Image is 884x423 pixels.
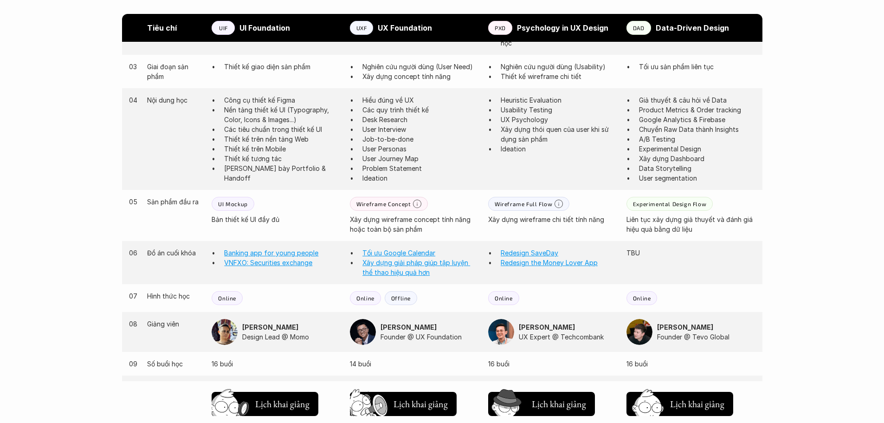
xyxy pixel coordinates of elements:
[356,25,367,31] p: UXF
[488,215,617,224] p: Xây dựng wireframe chi tiết tính năng
[255,397,310,410] h5: Lịch khai giảng
[519,332,617,342] p: UX Expert @ Techcombank
[626,248,755,258] p: TBU
[147,62,202,81] p: Giai đoạn sản phẩm
[495,25,506,31] p: PXD
[391,295,411,301] p: Offline
[362,154,479,163] p: User Journey Map
[362,163,479,173] p: Problem Statement
[633,295,651,301] p: Online
[242,323,298,331] strong: [PERSON_NAME]
[639,115,755,124] p: Google Analytics & Firebase
[657,323,713,331] strong: [PERSON_NAME]
[639,173,755,183] p: User segmentation
[239,23,290,33] strong: UI Foundation
[224,105,341,124] p: Nền tảng thiết kế UI (Typography, Color, Icons & Images...)
[626,392,733,416] button: Lịch khai giảng
[350,359,479,369] p: 14 buổi
[657,332,755,342] p: Founder @ Tevo Global
[362,115,479,124] p: Desk Research
[639,105,755,115] p: Product Metrics & Order tracking
[501,62,617,72] p: Nghiên cứu người dùng (Usability)
[495,201,552,207] p: Wireframe Full Flow
[501,249,558,257] a: Redesign SaveDay
[218,201,247,207] p: UI Mockup
[224,124,341,134] p: Các tiêu chuẩn trong thiết kế UI
[501,72,617,81] p: Thiết kế wireframe chi tiết
[394,397,448,410] h5: Lịch khai giảng
[147,95,202,105] p: Nội dung học
[219,25,228,31] p: UIF
[362,105,479,115] p: Các quy trình thiết kế
[633,201,706,207] p: Experimental Design Flow
[350,215,479,234] p: Xây dựng wireframe concept tính năng hoặc toàn bộ sản phẩm
[350,392,457,416] button: Lịch khai giảng
[362,95,479,105] p: Hiểu đúng về UX
[362,173,479,183] p: Ideation
[147,197,202,207] p: Sản phẩm đầu ra
[129,62,138,72] p: 03
[670,397,724,410] h5: Lịch khai giảng
[626,388,733,416] a: Lịch khai giảng
[501,144,617,154] p: Ideation
[147,248,202,258] p: Đồ án cuối khóa
[381,323,437,331] strong: [PERSON_NAME]
[519,323,575,331] strong: [PERSON_NAME]
[129,95,138,105] p: 04
[129,248,138,258] p: 06
[129,319,138,329] p: 08
[501,95,617,105] p: Heuristic Evaluation
[129,359,138,369] p: 09
[224,95,341,105] p: Công cụ thiết kế Figma
[242,332,341,342] p: Design Lead @ Momo
[639,134,755,144] p: A/B Testing
[224,154,341,163] p: Thiết kế tương tác
[224,249,318,257] a: Banking app for young people
[639,62,755,72] p: Tối ưu sản phẩm liên tục
[224,259,312,267] a: VNFXO: Securities exchange
[488,388,595,416] a: Lịch khai giảng
[378,23,432,33] strong: UX Foundation
[532,397,586,410] h5: Lịch khai giảng
[212,388,318,416] a: Lịch khai giảng
[356,201,411,207] p: Wireframe Concept
[362,124,479,134] p: User Interview
[488,359,617,369] p: 16 buổi
[147,359,202,369] p: Số buổi học
[224,134,341,144] p: Thiết kế trên nền tảng Web
[633,25,645,31] p: DAD
[350,388,457,416] a: Lịch khai giảng
[495,295,513,301] p: Online
[626,215,755,234] p: Liên tục xây dựng giả thuyết và đánh giá hiệu quả bằng dữ liệu
[224,62,341,72] p: Thiết kế giao diện sản phẩm
[129,197,138,207] p: 05
[212,392,318,416] button: Lịch khai giảng
[639,154,755,163] p: Xây dựng Dashboard
[626,359,755,369] p: 16 buổi
[488,392,595,416] button: Lịch khai giảng
[639,124,755,134] p: Chuyển Raw Data thành Insights
[362,62,479,72] p: Nghiên cứu người dùng (User Need)
[356,295,374,301] p: Online
[501,105,617,115] p: Usability Testing
[362,144,479,154] p: User Personas
[218,295,236,301] p: Online
[212,359,341,369] p: 16 buổi
[501,115,617,124] p: UX Psychology
[639,95,755,105] p: Giả thuyết & câu hỏi về Data
[501,259,598,267] a: Redesign the Money Lover App
[147,23,177,33] strong: Tiêu chí
[656,23,729,33] strong: Data-Driven Design
[362,259,470,276] a: Xây dựng giải pháp giúp tập luyện thể thao hiệu quả hơn
[639,144,755,154] p: Experimental Design
[362,72,479,81] p: Xây dựng concept tính năng
[517,23,608,33] strong: Psychology in UX Design
[147,319,202,329] p: Giảng viên
[212,215,341,224] p: Bản thiết kế UI đầy đủ
[362,249,435,257] a: Tối ưu Google Calendar
[224,163,341,183] p: [PERSON_NAME] bày Portfolio & Handoff
[381,332,479,342] p: Founder @ UX Foundation
[147,291,202,301] p: Hình thức học
[129,291,138,301] p: 07
[639,163,755,173] p: Data Storytelling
